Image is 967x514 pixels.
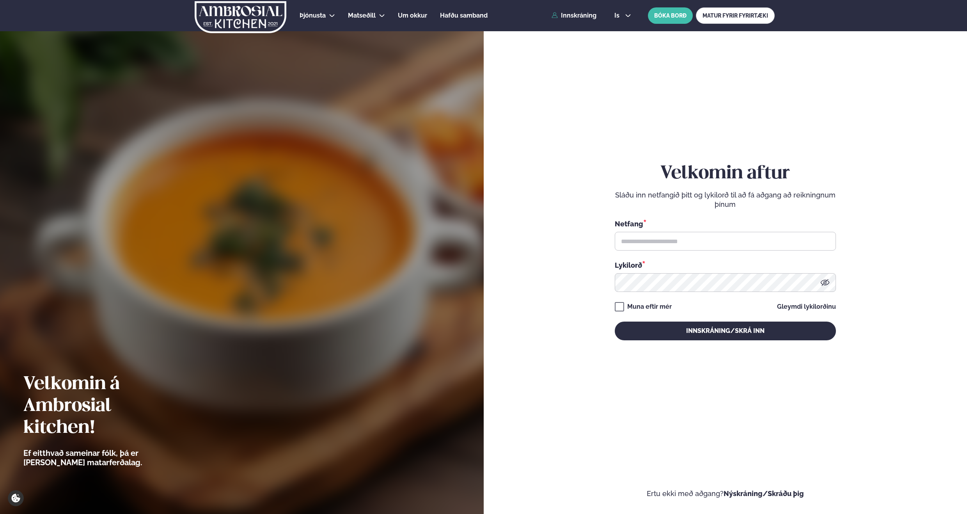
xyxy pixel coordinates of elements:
h2: Velkomin aftur [615,163,836,185]
p: Ertu ekki með aðgang? [507,489,944,498]
div: Lykilorð [615,260,836,270]
span: Þjónusta [300,12,326,19]
a: Cookie settings [8,490,24,506]
button: Innskráning/Skrá inn [615,322,836,340]
a: Hafðu samband [440,11,488,20]
span: Um okkur [398,12,427,19]
button: BÓKA BORÐ [648,7,693,24]
a: Um okkur [398,11,427,20]
h2: Velkomin á Ambrosial kitchen! [23,373,185,439]
a: Þjónusta [300,11,326,20]
button: is [608,12,637,19]
a: Nýskráning/Skráðu þig [724,489,804,498]
p: Sláðu inn netfangið þitt og lykilorð til að fá aðgang að reikningnum þínum [615,190,836,209]
span: Matseðill [348,12,376,19]
a: MATUR FYRIR FYRIRTÆKI [696,7,775,24]
img: logo [194,1,287,33]
p: Ef eitthvað sameinar fólk, þá er [PERSON_NAME] matarferðalag. [23,448,185,467]
span: is [614,12,622,19]
a: Gleymdi lykilorðinu [777,304,836,310]
a: Matseðill [348,11,376,20]
a: Innskráning [552,12,596,19]
span: Hafðu samband [440,12,488,19]
div: Netfang [615,219,836,229]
